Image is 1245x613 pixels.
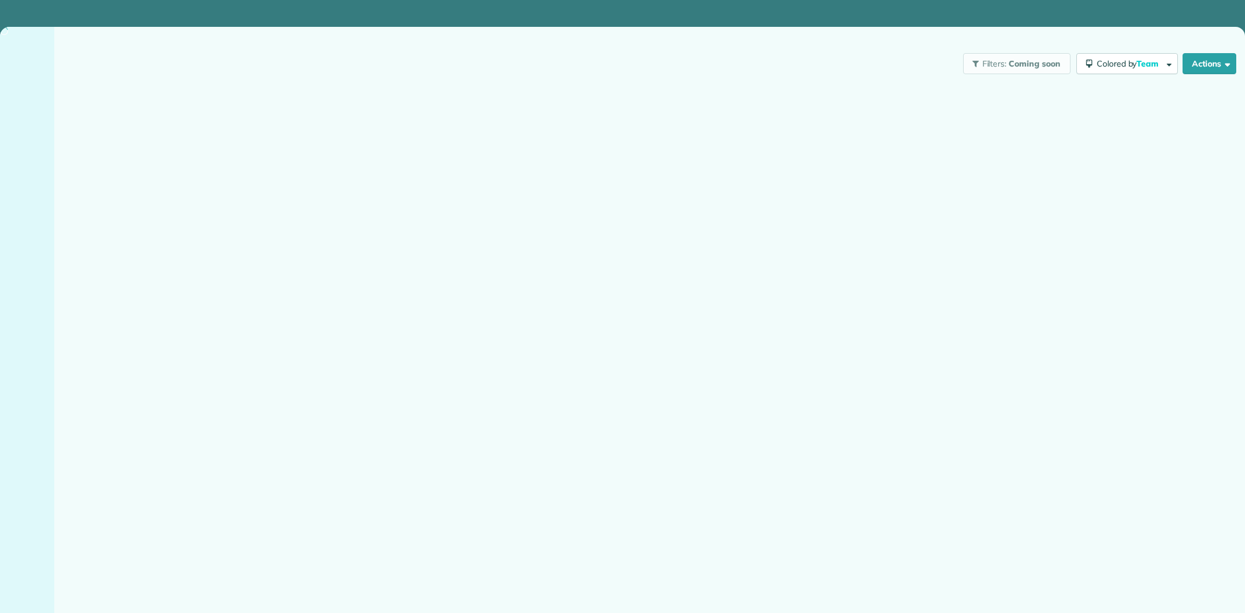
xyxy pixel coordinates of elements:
[1076,53,1178,74] button: Colored byTeam
[982,58,1007,69] span: Filters:
[1183,53,1236,74] button: Actions
[1097,58,1163,69] span: Colored by
[1136,58,1160,69] span: Team
[1009,58,1061,69] span: Coming soon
